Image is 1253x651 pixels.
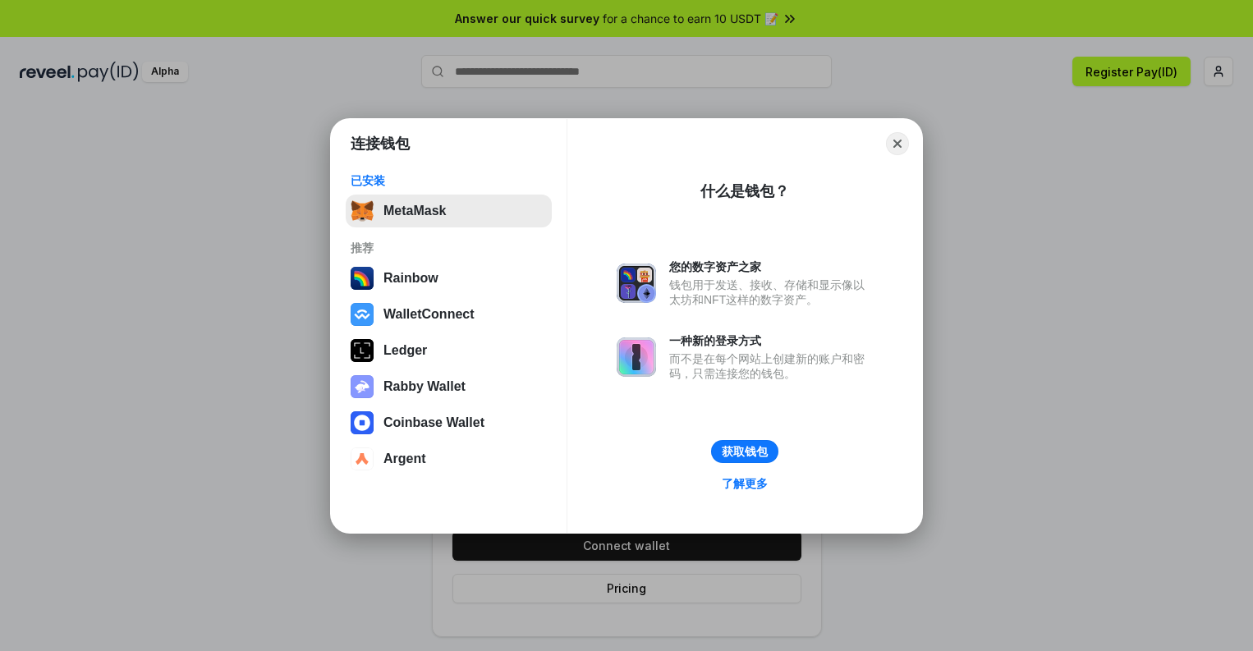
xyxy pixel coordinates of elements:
img: svg+xml,%3Csvg%20width%3D%2228%22%20height%3D%2228%22%20viewBox%3D%220%200%2028%2028%22%20fill%3D... [351,303,374,326]
div: 什么是钱包？ [700,181,789,201]
div: 而不是在每个网站上创建新的账户和密码，只需连接您的钱包。 [669,351,873,381]
button: Rainbow [346,262,552,295]
img: svg+xml,%3Csvg%20fill%3D%22none%22%20height%3D%2233%22%20viewBox%3D%220%200%2035%2033%22%20width%... [351,199,374,222]
img: svg+xml,%3Csvg%20xmlns%3D%22http%3A%2F%2Fwww.w3.org%2F2000%2Fsvg%22%20fill%3D%22none%22%20viewBox... [617,264,656,303]
button: Close [886,132,909,155]
div: Coinbase Wallet [383,415,484,430]
img: svg+xml,%3Csvg%20width%3D%2228%22%20height%3D%2228%22%20viewBox%3D%220%200%2028%2028%22%20fill%3D... [351,411,374,434]
h1: 连接钱包 [351,134,410,154]
button: Rabby Wallet [346,370,552,403]
button: 获取钱包 [711,440,778,463]
div: WalletConnect [383,307,475,322]
img: svg+xml,%3Csvg%20width%3D%2228%22%20height%3D%2228%22%20viewBox%3D%220%200%2028%2028%22%20fill%3D... [351,447,374,470]
button: Argent [346,442,552,475]
img: svg+xml,%3Csvg%20width%3D%22120%22%20height%3D%22120%22%20viewBox%3D%220%200%20120%20120%22%20fil... [351,267,374,290]
button: Ledger [346,334,552,367]
div: MetaMask [383,204,446,218]
div: 获取钱包 [722,444,768,459]
div: 您的数字资产之家 [669,259,873,274]
div: Ledger [383,343,427,358]
div: 了解更多 [722,476,768,491]
div: 钱包用于发送、接收、存储和显示像以太坊和NFT这样的数字资产。 [669,277,873,307]
div: Rabby Wallet [383,379,466,394]
button: Coinbase Wallet [346,406,552,439]
img: svg+xml,%3Csvg%20xmlns%3D%22http%3A%2F%2Fwww.w3.org%2F2000%2Fsvg%22%20fill%3D%22none%22%20viewBox... [351,375,374,398]
img: svg+xml,%3Csvg%20xmlns%3D%22http%3A%2F%2Fwww.w3.org%2F2000%2Fsvg%22%20width%3D%2228%22%20height%3... [351,339,374,362]
img: svg+xml,%3Csvg%20xmlns%3D%22http%3A%2F%2Fwww.w3.org%2F2000%2Fsvg%22%20fill%3D%22none%22%20viewBox... [617,337,656,377]
div: Argent [383,452,426,466]
button: WalletConnect [346,298,552,331]
div: 一种新的登录方式 [669,333,873,348]
button: MetaMask [346,195,552,227]
div: 推荐 [351,241,547,255]
div: Rainbow [383,271,438,286]
a: 了解更多 [712,473,778,494]
div: 已安装 [351,173,547,188]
